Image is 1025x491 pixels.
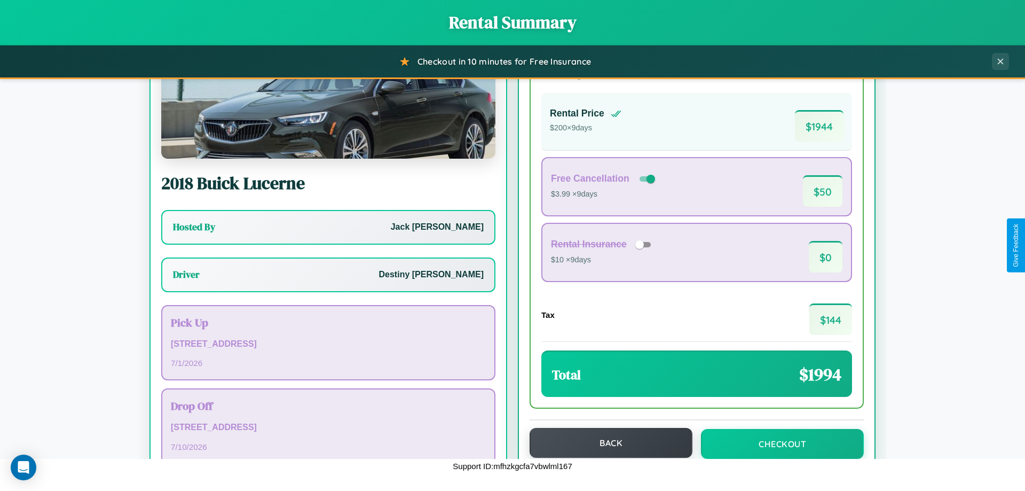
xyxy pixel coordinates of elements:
[171,315,486,330] h3: Pick Up
[453,459,572,473] p: Support ID: mfhzkgcfa7vbwlml167
[809,241,842,272] span: $ 0
[161,52,495,159] img: Buick Lucerne
[803,175,842,207] span: $ 50
[11,11,1014,34] h1: Rental Summary
[11,455,36,480] div: Open Intercom Messenger
[161,172,495,195] h2: 2018 Buick Lucerne
[1012,224,1020,267] div: Give Feedback
[417,56,591,67] span: Checkout in 10 minutes for Free Insurance
[799,363,841,386] span: $ 1994
[173,268,200,281] h3: Driver
[173,221,215,233] h3: Hosted By
[551,239,627,250] h4: Rental Insurance
[701,429,864,459] button: Checkout
[795,110,843,142] span: $ 1944
[171,356,486,370] p: 7 / 1 / 2026
[530,428,692,458] button: Back
[550,108,604,119] h4: Rental Price
[379,267,484,283] p: Destiny [PERSON_NAME]
[552,366,581,384] h3: Total
[551,188,657,201] p: $3.99 × 9 days
[171,337,486,352] p: [STREET_ADDRESS]
[541,310,555,319] h4: Tax
[809,303,852,335] span: $ 144
[391,220,484,235] p: Jack [PERSON_NAME]
[171,420,486,435] p: [STREET_ADDRESS]
[171,398,486,414] h3: Drop Off
[551,253,655,267] p: $10 × 9 days
[550,121,621,135] p: $ 200 × 9 days
[171,440,486,454] p: 7 / 10 / 2026
[551,173,629,184] h4: Free Cancellation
